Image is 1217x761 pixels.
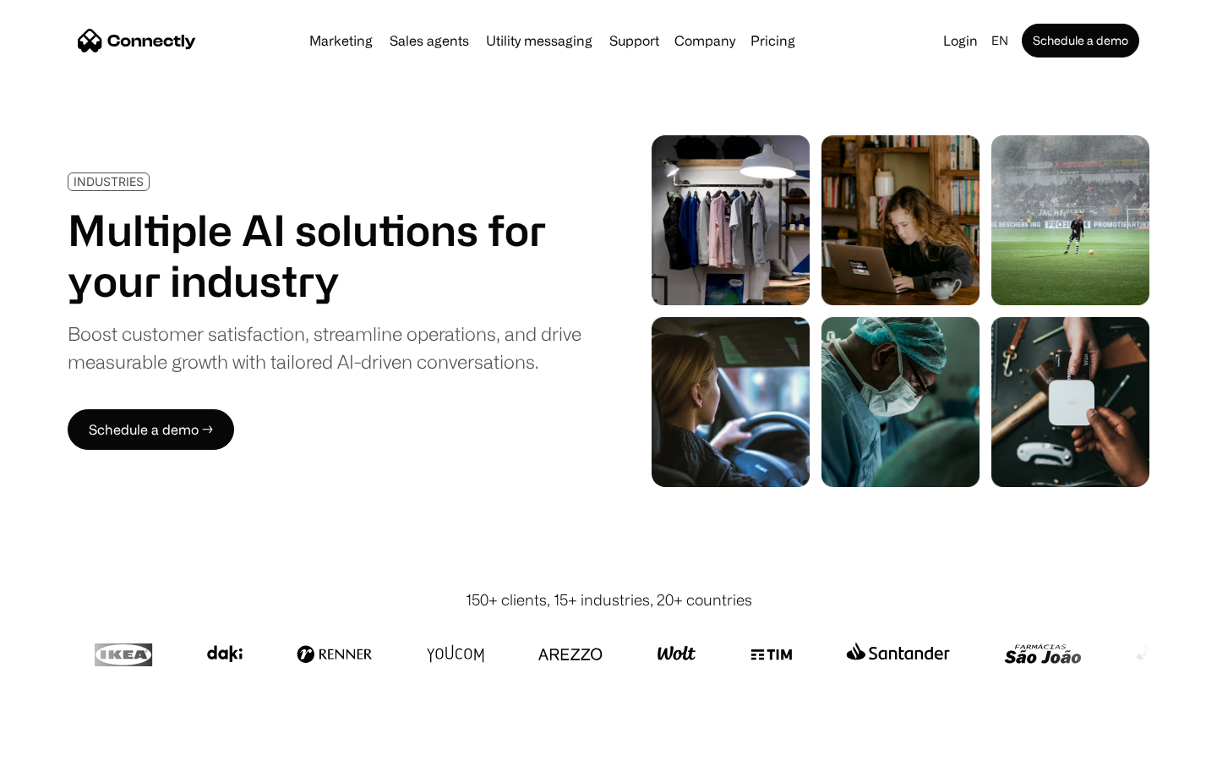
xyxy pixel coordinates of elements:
a: Schedule a demo [1022,24,1139,57]
aside: Language selected: English [17,730,101,755]
a: Login [936,29,985,52]
div: INDUSTRIES [74,175,144,188]
h1: Multiple AI solutions for your industry [68,205,581,306]
div: Company [674,29,735,52]
a: Support [603,34,666,47]
div: 150+ clients, 15+ industries, 20+ countries [466,589,752,611]
a: Utility messaging [479,34,599,47]
a: Schedule a demo → [68,409,234,450]
ul: Language list [34,731,101,755]
div: Boost customer satisfaction, streamline operations, and drive measurable growth with tailored AI-... [68,320,581,375]
div: en [991,29,1008,52]
a: Sales agents [383,34,476,47]
a: Pricing [744,34,802,47]
a: Marketing [303,34,379,47]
